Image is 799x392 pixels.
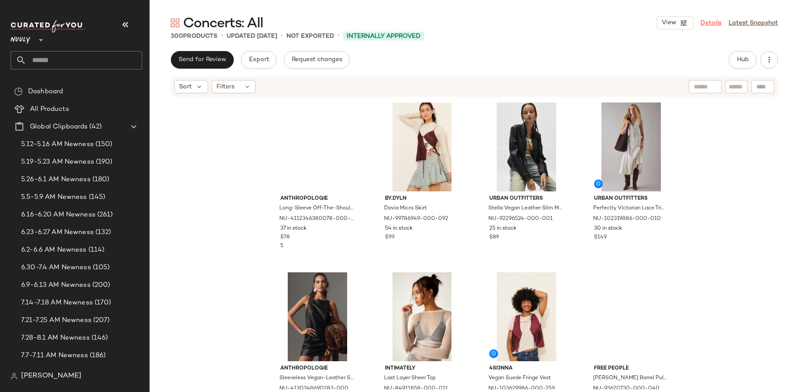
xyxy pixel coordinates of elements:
[280,234,290,242] span: $78
[241,51,276,69] button: Export
[280,225,307,233] span: 37 in stock
[21,157,94,167] span: 5.19-5.23 AM Newness
[700,18,722,28] a: Details
[21,245,87,255] span: 6.2-6.6 AM Newness
[92,315,110,326] span: (207)
[489,195,564,203] span: Urban Outfitters
[273,272,362,361] img: 4130348690283_001_b
[179,82,192,92] span: Sort
[378,103,466,191] img: 99786949_092_b
[489,234,499,242] span: $89
[594,234,607,242] span: $149
[91,280,110,290] span: (200)
[11,373,18,380] img: svg%3e
[661,19,676,26] span: View
[30,104,69,114] span: All Products
[587,103,675,191] img: 102319886_010_b
[489,365,564,373] span: 4SI3NNA
[227,32,277,41] p: updated [DATE]
[284,51,350,69] button: Request changes
[11,20,85,33] img: cfy_white_logo.C9jOOHJF.svg
[21,298,93,308] span: 7.14-7.18 AM Newness
[21,192,87,202] span: 5.5-5.9 AM Newness
[11,30,30,46] span: Nuuly
[488,374,551,382] span: Vegan Suede Fringe Vest
[216,82,235,92] span: Filters
[482,103,571,191] img: 92296524_001_b
[171,33,183,40] span: 300
[87,245,105,255] span: (114)
[21,263,91,273] span: 6.30-7.4 AM Newness
[593,374,667,382] span: [PERSON_NAME] Barrel Pull-On Jeans
[21,333,90,343] span: 7.28-8.1 AM Newness
[384,374,436,382] span: Last Layer Sheer Top
[94,139,113,150] span: (150)
[94,227,111,238] span: (132)
[91,263,110,273] span: (105)
[21,351,88,361] span: 7.7-7.11 AM Newness
[385,234,395,242] span: $99
[87,192,106,202] span: (145)
[178,56,226,63] span: Send for Review
[280,243,283,249] span: 5
[594,365,668,373] span: Free People
[488,205,563,212] span: Stella Vegan Leather Slim Moto Jacket
[21,371,81,381] span: [PERSON_NAME]
[171,18,180,27] img: svg%3e
[171,32,217,41] div: Products
[95,210,113,220] span: (261)
[279,215,354,223] span: NU-4112346380078-000-029
[281,31,283,41] span: •
[488,215,553,223] span: NU-92296524-000-001
[91,175,110,185] span: (180)
[280,365,355,373] span: Anthropologie
[593,205,667,212] span: Perfectly Victorian Lace Trim Corset Midi Dress
[385,195,459,203] span: by.DYLN
[489,225,517,233] span: 25 in stock
[94,157,113,167] span: (190)
[291,56,342,63] span: Request changes
[183,15,264,33] span: Concerts: All
[482,272,571,361] img: 103629986_259_b
[21,315,92,326] span: 7.21-7.25 AM Newness
[14,87,23,96] img: svg%3e
[656,16,693,29] button: View
[384,215,448,223] span: NU-99786949-000-092
[593,215,661,223] span: NU-102319886-000-010
[347,32,421,41] span: Internally Approved
[171,51,234,69] button: Send for Review
[21,280,91,290] span: 6.9-6.13 AM Newness
[90,333,108,343] span: (146)
[594,195,668,203] span: Urban Outfitters
[21,210,95,220] span: 6.16-6.20 AM Newness
[280,195,355,203] span: Anthropologie
[248,56,269,63] span: Export
[286,32,334,41] p: Not Exported
[30,122,88,132] span: Global Clipboards
[385,225,413,233] span: 54 in stock
[729,51,757,69] button: Hub
[594,225,622,233] span: 30 in stock
[221,31,223,41] span: •
[279,374,354,382] span: Sleeveless Vegan-Leather Shift Mini Dress
[88,122,102,132] span: (42)
[378,272,466,361] img: 84911858_011_b5
[737,56,749,63] span: Hub
[28,87,63,97] span: Dashboard
[21,139,94,150] span: 5.12-5.16 AM Newness
[385,365,459,373] span: Intimately
[337,31,340,41] span: •
[384,205,427,212] span: Davia Micro Skirt
[21,227,94,238] span: 6.23-6.27 AM Newness
[279,205,354,212] span: Long-Sleeve Off-The-Shoulder Sheer Top
[729,18,778,28] a: Latest Snapshot
[21,175,91,185] span: 5.26-6.1 AM Newness
[93,298,111,308] span: (170)
[88,351,106,361] span: (186)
